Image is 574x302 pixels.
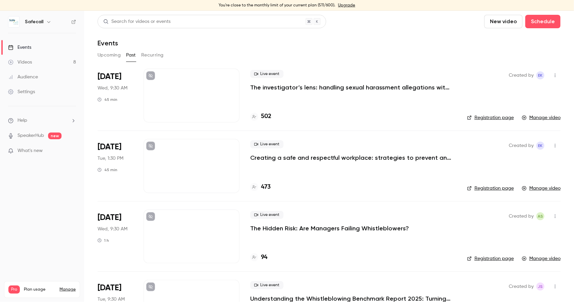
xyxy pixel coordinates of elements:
[538,212,543,220] span: AS
[63,294,76,300] p: / 300
[98,282,121,293] span: [DATE]
[536,282,544,291] span: Jason Sullock
[538,282,543,291] span: JS
[98,50,121,61] button: Upcoming
[63,295,65,299] span: 8
[98,212,121,223] span: [DATE]
[522,255,561,262] a: Manage video
[98,139,133,193] div: Jun 17 Tue, 1:30 PM (Europe/London)
[522,185,561,192] a: Manage video
[60,287,76,292] a: Manage
[98,142,121,152] span: [DATE]
[538,71,543,79] span: EK
[8,74,38,80] div: Audience
[509,71,534,79] span: Created by
[98,167,117,173] div: 45 min
[98,85,127,91] span: Wed, 9:30 AM
[484,15,523,28] button: New video
[509,282,534,291] span: Created by
[24,287,55,292] span: Plan usage
[98,39,118,47] h1: Events
[98,210,133,263] div: May 7 Wed, 9:30 AM (Europe/London)
[261,112,271,121] h4: 502
[103,18,170,25] div: Search for videos or events
[250,211,283,219] span: Live event
[538,142,543,150] span: EK
[536,71,544,79] span: Emma` Koster
[141,50,164,61] button: Recurring
[98,238,109,243] div: 1 h
[8,59,32,66] div: Videos
[467,255,514,262] a: Registration page
[48,133,62,139] span: new
[17,147,43,154] span: What's new
[467,114,514,121] a: Registration page
[536,212,544,220] span: Anna Shepherd
[8,88,35,95] div: Settings
[8,16,19,27] img: Safecall
[126,50,136,61] button: Past
[536,142,544,150] span: Emma` Koster
[250,112,271,121] a: 502
[525,15,561,28] button: Schedule
[250,70,283,78] span: Live event
[8,117,76,124] li: help-dropdown-opener
[261,183,271,192] h4: 473
[8,294,21,300] p: Videos
[250,281,283,289] span: Live event
[250,253,267,262] a: 94
[8,44,31,51] div: Events
[250,183,271,192] a: 473
[98,69,133,122] div: Aug 6 Wed, 9:30 AM (Europe/London)
[98,71,121,82] span: [DATE]
[250,140,283,148] span: Live event
[17,132,44,139] a: SpeakerHub
[25,18,43,25] h6: Safecall
[250,154,452,162] a: Creating a safe and respectful workplace: strategies to prevent and address sexual harassment
[250,83,452,91] a: The investigator’s lens: handling sexual harassment allegations with precision and care
[98,97,117,102] div: 45 min
[8,286,20,294] span: Pro
[98,226,127,232] span: Wed, 9:30 AM
[522,114,561,121] a: Manage video
[68,148,76,154] iframe: Noticeable Trigger
[338,3,355,8] a: Upgrade
[250,224,409,232] a: The Hidden Risk: Are Managers Failing Whistleblowers?
[509,142,534,150] span: Created by
[98,155,123,162] span: Tue, 1:30 PM
[509,212,534,220] span: Created by
[467,185,514,192] a: Registration page
[261,253,267,262] h4: 94
[17,117,27,124] span: Help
